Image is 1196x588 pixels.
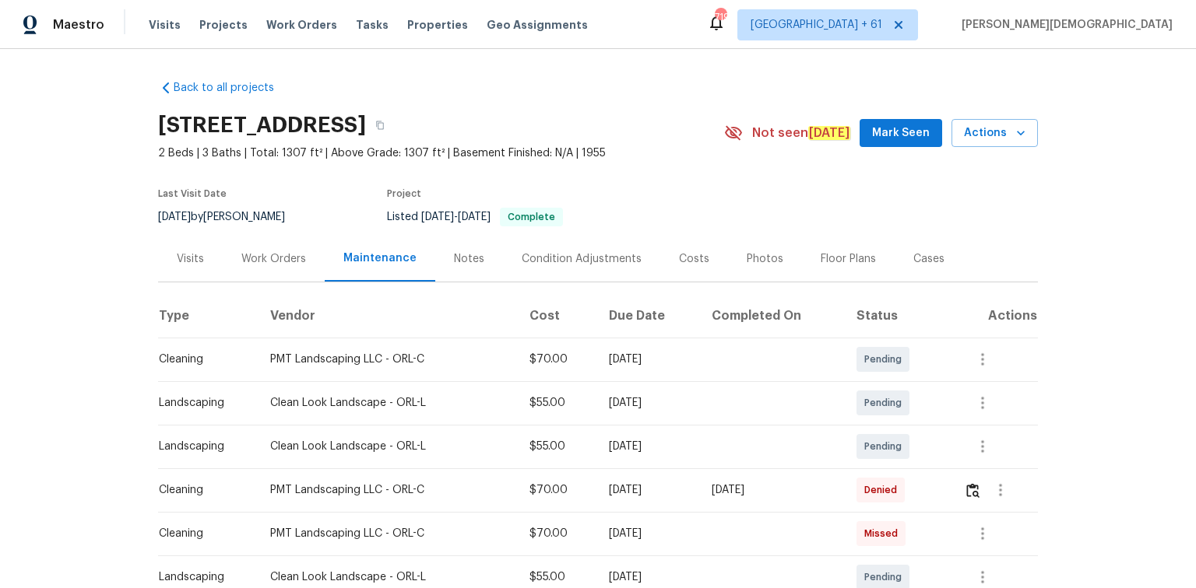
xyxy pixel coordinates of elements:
[158,208,304,226] div: by [PERSON_NAME]
[159,439,245,454] div: Landscaping
[864,439,908,454] span: Pending
[270,352,505,367] div: PMT Landscaping LLC - ORL-C
[699,294,844,338] th: Completed On
[952,294,1038,338] th: Actions
[387,189,421,198] span: Project
[487,17,588,33] span: Geo Assignments
[159,352,245,367] div: Cleaning
[387,212,563,222] span: Listed
[421,212,491,222] span: -
[964,124,1025,143] span: Actions
[821,251,876,267] div: Floor Plans
[712,482,832,498] div: [DATE]
[747,251,783,267] div: Photos
[751,17,882,33] span: [GEOGRAPHIC_DATA] + 61
[715,9,726,25] div: 719
[53,17,104,33] span: Maestro
[964,471,982,509] button: Review Icon
[421,212,454,222] span: [DATE]
[522,251,642,267] div: Condition Adjustments
[609,395,687,411] div: [DATE]
[529,439,584,454] div: $55.00
[517,294,596,338] th: Cost
[529,569,584,585] div: $55.00
[609,569,687,585] div: [DATE]
[609,352,687,367] div: [DATE]
[270,439,505,454] div: Clean Look Landscape - ORL-L
[679,251,709,267] div: Costs
[529,482,584,498] div: $70.00
[270,569,505,585] div: Clean Look Landscape - ORL-L
[149,17,181,33] span: Visits
[955,17,1173,33] span: [PERSON_NAME][DEMOGRAPHIC_DATA]
[808,126,850,140] em: [DATE]
[158,294,258,338] th: Type
[356,19,389,30] span: Tasks
[158,212,191,222] span: [DATE]
[913,251,944,267] div: Cases
[529,395,584,411] div: $55.00
[864,526,904,541] span: Missed
[407,17,468,33] span: Properties
[844,294,952,338] th: Status
[177,251,204,267] div: Visits
[872,124,930,143] span: Mark Seen
[158,189,227,198] span: Last Visit Date
[529,352,584,367] div: $70.00
[596,294,699,338] th: Due Date
[158,145,724,161] span: 2 Beds | 3 Baths | Total: 1307 ft² | Above Grade: 1307 ft² | Basement Finished: N/A | 1955
[864,352,908,367] span: Pending
[270,526,505,541] div: PMT Landscaping LLC - ORL-C
[860,119,942,148] button: Mark Seen
[159,526,245,541] div: Cleaning
[241,251,306,267] div: Work Orders
[752,125,850,141] span: Not seen
[864,482,903,498] span: Denied
[159,569,245,585] div: Landscaping
[609,439,687,454] div: [DATE]
[266,17,337,33] span: Work Orders
[158,117,366,133] h2: [STREET_ADDRESS]
[864,569,908,585] span: Pending
[258,294,517,338] th: Vendor
[159,395,245,411] div: Landscaping
[609,526,687,541] div: [DATE]
[199,17,248,33] span: Projects
[864,395,908,411] span: Pending
[270,482,505,498] div: PMT Landscaping LLC - ORL-C
[458,212,491,222] span: [DATE]
[952,119,1038,148] button: Actions
[159,482,245,498] div: Cleaning
[454,251,484,267] div: Notes
[366,111,394,139] button: Copy Address
[501,212,561,222] span: Complete
[529,526,584,541] div: $70.00
[966,483,980,498] img: Review Icon
[158,80,308,96] a: Back to all projects
[609,482,687,498] div: [DATE]
[343,250,417,266] div: Maintenance
[270,395,505,411] div: Clean Look Landscape - ORL-L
